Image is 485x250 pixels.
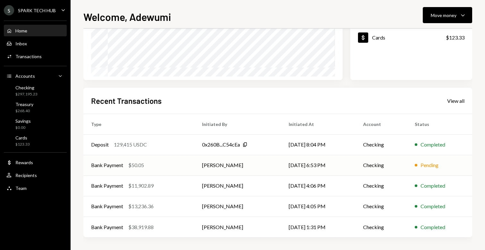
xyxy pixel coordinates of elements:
[355,217,407,237] td: Checking
[15,73,35,79] div: Accounts
[447,97,464,104] a: View all
[281,196,355,217] td: [DATE] 4:05 PM
[281,114,355,134] th: Initiated At
[91,223,123,231] div: Bank Payment
[114,141,147,148] div: 129,415 USDC
[4,38,67,49] a: Inbox
[281,175,355,196] td: [DATE] 4:06 PM
[83,10,171,23] h1: Welcome, Adewumi
[18,8,56,13] div: SPARK TECH HUB
[15,135,30,140] div: Cards
[4,83,67,98] a: Checking$297,195.23
[4,5,14,15] div: S
[194,196,281,217] td: [PERSON_NAME]
[4,133,67,148] a: Cards$123.33
[4,70,67,82] a: Accounts
[15,41,27,46] div: Inbox
[4,156,67,168] a: Rewards
[194,217,281,237] td: [PERSON_NAME]
[350,27,472,48] a: Cards$123.33
[407,114,472,134] th: Status
[372,34,385,40] div: Cards
[281,134,355,155] td: [DATE] 8:04 PM
[202,141,240,148] div: 0x260B...C54cEa
[446,34,464,41] div: $123.33
[421,161,438,169] div: Pending
[128,161,144,169] div: $50.05
[355,114,407,134] th: Account
[83,114,194,134] th: Type
[194,175,281,196] td: [PERSON_NAME]
[355,175,407,196] td: Checking
[194,155,281,175] td: [PERSON_NAME]
[281,155,355,175] td: [DATE] 6:53 PM
[91,202,123,210] div: Bank Payment
[355,155,407,175] td: Checking
[128,202,154,210] div: $13,236.36
[15,185,27,191] div: Team
[128,223,154,231] div: $38,919.88
[15,108,33,114] div: $268.40
[15,125,31,130] div: $0.00
[421,141,445,148] div: Completed
[4,169,67,181] a: Recipients
[355,134,407,155] td: Checking
[15,142,30,147] div: $123.33
[91,95,162,106] h2: Recent Transactions
[91,182,123,190] div: Bank Payment
[431,12,456,19] div: Move money
[15,85,38,90] div: Checking
[15,118,31,124] div: Savings
[91,161,123,169] div: Bank Payment
[421,182,445,190] div: Completed
[15,92,38,97] div: $297,195.23
[15,102,33,107] div: Treasury
[91,141,109,148] div: Deposit
[421,223,445,231] div: Completed
[4,50,67,62] a: Transactions
[15,160,33,165] div: Rewards
[128,182,154,190] div: $11,902.89
[194,114,281,134] th: Initiated By
[281,217,355,237] td: [DATE] 1:31 PM
[421,202,445,210] div: Completed
[355,196,407,217] td: Checking
[15,173,37,178] div: Recipients
[4,116,67,132] a: Savings$0.00
[423,7,472,23] button: Move money
[15,28,27,33] div: Home
[4,100,67,115] a: Treasury$268.40
[447,98,464,104] div: View all
[4,25,67,36] a: Home
[15,54,42,59] div: Transactions
[4,182,67,194] a: Team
